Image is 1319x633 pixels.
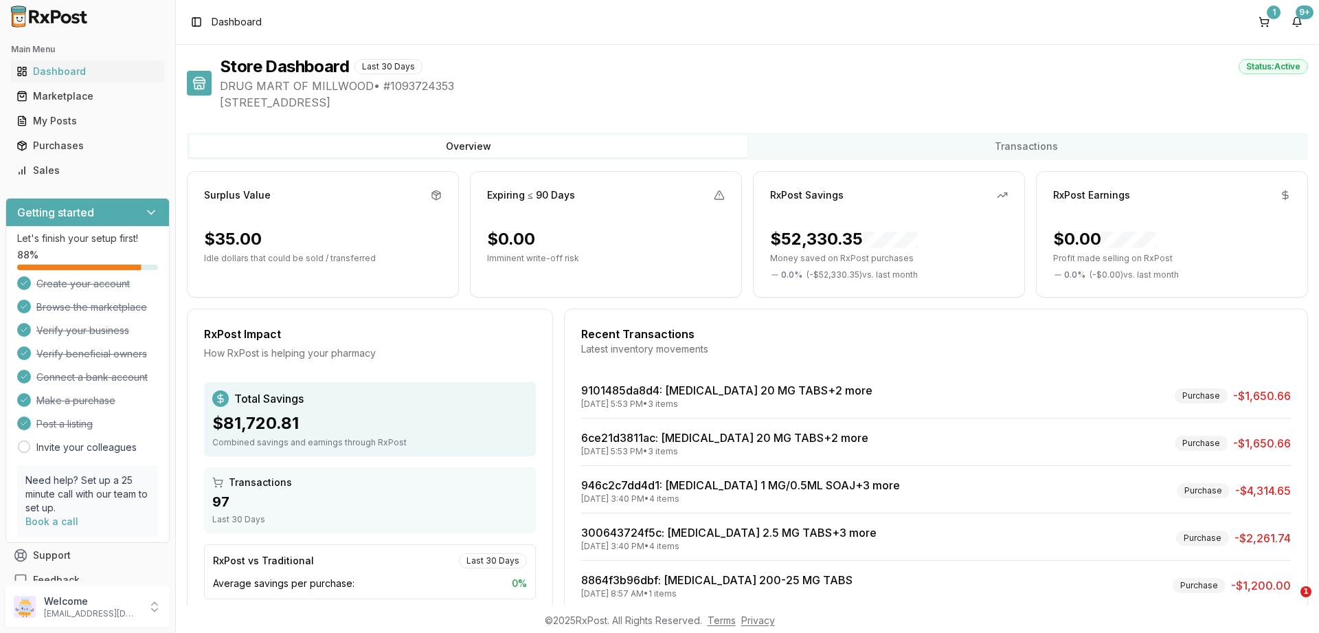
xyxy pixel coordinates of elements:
button: Sales [5,159,170,181]
p: Let's finish your setup first! [17,232,158,245]
a: Marketplace [11,84,164,109]
span: -$1,200.00 [1231,577,1291,594]
button: Marketplace [5,85,170,107]
div: 1 [1267,5,1281,19]
a: Privacy [741,614,775,626]
div: [DATE] 5:53 PM • 3 items [581,446,868,457]
button: My Posts [5,110,170,132]
div: $81,720.81 [212,412,528,434]
span: [STREET_ADDRESS] [220,94,1308,111]
span: Verify your business [36,324,129,337]
p: Welcome [44,595,139,608]
button: 1 [1253,11,1275,33]
div: Purchases [16,139,159,153]
h2: Main Menu [11,44,164,55]
div: Expiring ≤ 90 Days [487,188,575,202]
button: Overview [190,135,747,157]
div: $0.00 [1053,228,1156,250]
div: Latest inventory movements [581,342,1291,356]
div: Combined savings and earnings through RxPost [212,437,528,448]
span: -$1,650.66 [1233,388,1291,404]
span: -$1,650.66 [1233,435,1291,452]
a: My Posts [11,109,164,133]
span: Verify beneficial owners [36,347,147,361]
a: 300643724f5c: [MEDICAL_DATA] 2.5 MG TABS+3 more [581,526,877,540]
a: Invite your colleagues [36,441,137,454]
div: [DATE] 5:53 PM • 3 items [581,399,872,410]
div: Sales [16,164,159,177]
div: $0.00 [487,228,535,250]
a: 946c2c7dd4d1: [MEDICAL_DATA] 1 MG/0.5ML SOAJ+3 more [581,478,900,492]
div: Marketplace [16,89,159,103]
button: 9+ [1286,11,1308,33]
span: Browse the marketplace [36,300,147,314]
a: 9101485da8d4: [MEDICAL_DATA] 20 MG TABS+2 more [581,384,872,397]
p: Need help? Set up a 25 minute call with our team to set up. [25,474,150,515]
span: Post a listing [36,417,93,431]
p: Money saved on RxPost purchases [770,253,1008,264]
p: Imminent write-off risk [487,253,725,264]
div: RxPost Savings [770,188,844,202]
img: User avatar [14,596,36,618]
p: Idle dollars that could be sold / transferred [204,253,442,264]
div: Last 30 Days [212,514,528,525]
div: My Posts [16,114,159,128]
div: RxPost Impact [204,326,536,342]
a: Book a call [25,515,78,527]
span: Feedback [33,573,80,587]
div: Last 30 Days [354,59,422,74]
span: -$4,314.65 [1235,482,1291,499]
a: 8864f3b96dbf: [MEDICAL_DATA] 200-25 MG TABS [581,573,853,587]
div: Purchase [1176,531,1229,546]
span: 1 [1300,586,1311,597]
div: How RxPost is helping your pharmacy [204,346,536,360]
div: 97 [212,492,528,511]
div: Surplus Value [204,188,271,202]
h1: Store Dashboard [220,56,349,78]
button: Feedback [5,568,170,592]
div: Purchase [1175,388,1228,403]
div: Purchase [1175,436,1228,451]
nav: breadcrumb [212,15,262,29]
div: RxPost Earnings [1053,188,1130,202]
span: -$2,261.74 [1235,530,1291,546]
a: Purchases [11,133,164,158]
div: Purchase [1177,483,1230,498]
div: Purchase [1173,578,1226,593]
span: DRUG MART OF MILLWOOD • # 1093724353 [220,78,1308,94]
span: Connect a bank account [36,370,148,384]
span: 88 % [17,248,38,262]
span: ( - $0.00 ) vs. last month [1090,269,1179,280]
p: [EMAIL_ADDRESS][DOMAIN_NAME] [44,608,139,619]
img: RxPost Logo [5,5,93,27]
a: Sales [11,158,164,183]
div: 9+ [1296,5,1314,19]
div: Last 30 Days [459,553,527,568]
button: Purchases [5,135,170,157]
div: [DATE] 8:57 AM • 1 items [581,588,853,599]
span: 0.0 % [1064,269,1085,280]
div: RxPost vs Traditional [213,554,314,568]
span: Create your account [36,277,130,291]
div: Dashboard [16,65,159,78]
span: 0 % [512,577,527,590]
div: Recent Transactions [581,326,1291,342]
a: Dashboard [11,59,164,84]
div: $35.00 [204,228,262,250]
span: Total Savings [234,390,304,407]
a: Terms [708,614,736,626]
div: [DATE] 3:40 PM • 4 items [581,541,877,552]
span: ( - $52,330.35 ) vs. last month [807,269,918,280]
button: Support [5,543,170,568]
span: Average savings per purchase: [213,577,354,590]
span: 0.0 % [781,269,802,280]
div: $52,330.35 [770,228,918,250]
h3: Getting started [17,204,94,221]
div: [DATE] 3:40 PM • 4 items [581,493,900,504]
span: Dashboard [212,15,262,29]
button: Transactions [747,135,1305,157]
p: Profit made selling on RxPost [1053,253,1291,264]
button: Dashboard [5,60,170,82]
a: 6ce21d3811ac: [MEDICAL_DATA] 20 MG TABS+2 more [581,431,868,445]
